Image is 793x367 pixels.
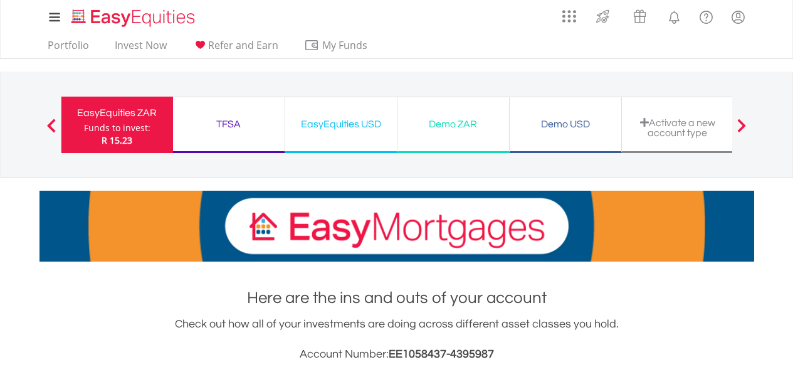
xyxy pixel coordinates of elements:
[293,115,389,133] div: EasyEquities USD
[621,3,658,26] a: Vouchers
[304,37,386,53] span: My Funds
[554,3,584,23] a: AppsGrid
[69,8,200,28] img: EasyEquities_Logo.png
[110,39,172,58] a: Invest Now
[690,3,722,28] a: FAQ's and Support
[187,39,283,58] a: Refer and Earn
[102,134,132,146] span: R 15.23
[66,3,200,28] a: Home page
[39,191,754,262] img: EasyMortage Promotion Banner
[181,115,277,133] div: TFSA
[39,346,754,363] h3: Account Number:
[629,117,726,138] div: Activate a new account type
[39,287,754,309] h1: Here are the ins and outs of your account
[592,6,613,26] img: thrive-v2.svg
[722,3,754,31] a: My Profile
[629,6,650,26] img: vouchers-v2.svg
[39,316,754,363] div: Check out how all of your investments are doing across different asset classes you hold.
[69,104,165,122] div: EasyEquities ZAR
[658,3,690,28] a: Notifications
[405,115,502,133] div: Demo ZAR
[84,122,150,134] div: Funds to invest:
[517,115,614,133] div: Demo USD
[43,39,94,58] a: Portfolio
[208,38,278,52] span: Refer and Earn
[389,348,494,360] span: EE1058437-4395987
[562,9,576,23] img: grid-menu-icon.svg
